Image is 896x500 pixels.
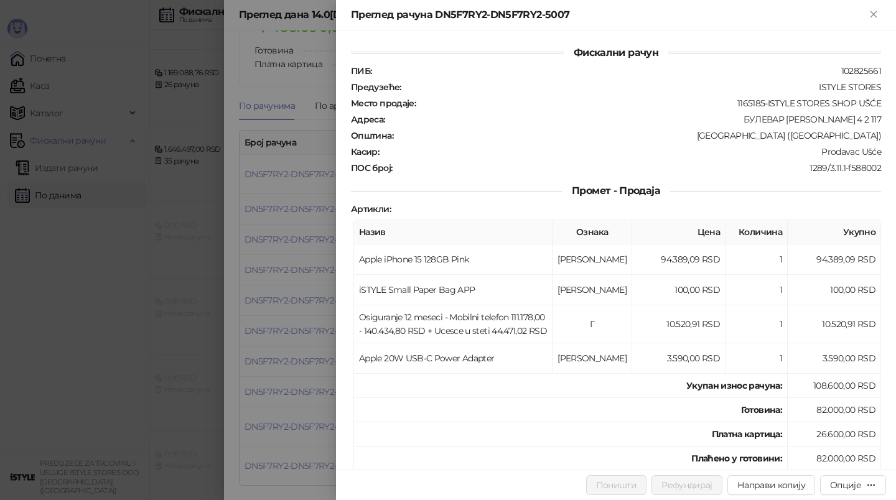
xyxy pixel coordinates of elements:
[403,81,882,93] div: ISTYLE STORES
[632,305,726,343] td: 10.520,91 RSD
[788,244,881,275] td: 94.389,09 RSD
[726,305,788,343] td: 1
[632,244,726,275] td: 94.389,09 RSD
[726,343,788,374] td: 1
[351,162,392,174] strong: ПОС број :
[788,305,881,343] td: 10.520,91 RSD
[394,130,882,141] div: [GEOGRAPHIC_DATA] ([GEOGRAPHIC_DATA])
[788,343,881,374] td: 3.590,00 RSD
[726,275,788,305] td: 1
[632,220,726,244] th: Цена
[354,343,553,374] td: Apple 20W USB-C Power Adapter
[737,479,805,491] span: Направи копију
[586,475,647,495] button: Поништи
[564,47,668,58] span: Фискални рачун
[788,220,881,244] th: Укупно
[727,475,815,495] button: Направи копију
[553,275,632,305] td: [PERSON_NAME]
[788,447,881,471] td: 82.000,00 RSD
[351,98,416,109] strong: Место продаје :
[373,65,882,76] div: 102825661
[686,380,782,391] strong: Укупан износ рачуна :
[788,374,881,398] td: 108.600,00 RSD
[351,114,385,125] strong: Адреса :
[691,453,782,464] strong: Плаћено у готовини:
[354,305,553,343] td: Osiguranje 12 meseci - Mobilni telefon 111.178,00 - 140.434,80 RSD + Ucesce u steti 44.471,02 RSD
[354,244,553,275] td: Apple iPhone 15 128GB Pink
[788,275,881,305] td: 100,00 RSD
[712,428,782,440] strong: Платна картица :
[351,81,401,93] strong: Предузеће :
[788,398,881,422] td: 82.000,00 RSD
[726,244,788,275] td: 1
[830,479,861,491] div: Опције
[726,220,788,244] th: Количина
[351,65,371,76] strong: ПИБ :
[380,146,882,157] div: Prodavac Ušće
[553,305,632,343] td: Г
[562,185,670,197] span: Промет - Продаја
[632,275,726,305] td: 100,00 RSD
[386,114,882,125] div: БУЛЕВАР [PERSON_NAME] 4 2 117
[788,422,881,447] td: 26.600,00 RSD
[553,220,632,244] th: Ознака
[553,244,632,275] td: [PERSON_NAME]
[866,7,881,22] button: Close
[393,162,882,174] div: 1289/3.11.1-f588002
[351,146,379,157] strong: Касир :
[651,475,722,495] button: Рефундирај
[553,343,632,374] td: [PERSON_NAME]
[741,404,782,415] strong: Готовина :
[351,130,393,141] strong: Општина :
[354,220,553,244] th: Назив
[351,7,866,22] div: Преглед рачуна DN5F7RY2-DN5F7RY2-5007
[417,98,882,109] div: 1165185-ISTYLE STORES SHOP UŠĆE
[354,275,553,305] td: iSTYLE Small Paper Bag APP
[820,475,886,495] button: Опције
[351,203,391,215] strong: Артикли :
[632,343,726,374] td: 3.590,00 RSD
